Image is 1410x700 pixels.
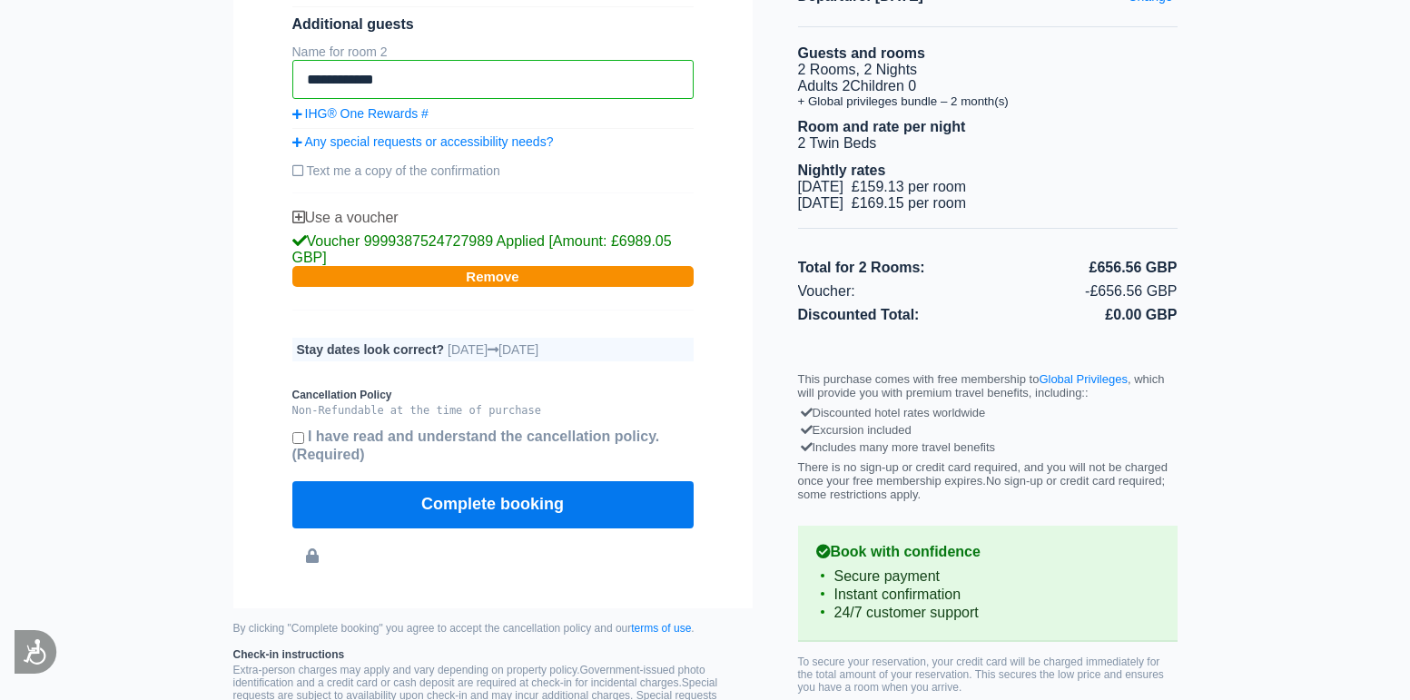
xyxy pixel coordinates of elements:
b: Nightly rates [798,163,886,178]
li: Instant confirmation [816,586,1159,604]
li: Discounted Total: [798,303,988,327]
div: Excursion included [803,421,1173,439]
b: Room and rate per night [798,119,966,134]
span: (Required) [292,447,365,462]
li: Secure payment [816,567,1159,586]
li: £656.56 GBP [988,256,1178,280]
li: Adults 2 [798,78,1178,94]
span: [DATE] £169.15 per room [798,195,967,211]
li: 2 Twin Beds [798,135,1178,152]
p: This purchase comes with free membership to , which will provide you with premium travel benefits... [798,372,1178,399]
li: Voucher: [798,280,988,303]
pre: Non-Refundable at the time of purchase [292,404,694,417]
li: £0.00 GBP [988,303,1178,327]
a: Global Privileges [1039,372,1128,386]
small: By clicking "Complete booking" you agree to accept the cancellation policy and our . [233,622,753,635]
input: I have read and understand the cancellation policy.(Required) [292,432,304,444]
li: + Global privileges bundle – 2 month(s) [798,94,1178,108]
span: Voucher 9999387524727989 Applied [Amount: £6989.05 GBP] [292,233,672,265]
span: [DATE] £159.13 per room [798,179,967,194]
div: Use a voucher [292,210,694,226]
span: To secure your reservation, your credit card will be charged immediately for the total amount of ... [798,656,1164,694]
b: I have read and understand the cancellation policy. [292,429,660,461]
li: -£656.56 GBP [988,280,1178,303]
p: There is no sign-up or credit card required, and you will not be charged once your free membershi... [798,460,1178,501]
b: Guests and rooms [798,45,925,61]
b: Check-in instructions [233,648,753,661]
div: Discounted hotel rates worldwide [803,404,1173,421]
li: 2 Rooms, 2 Nights [798,62,1178,78]
a: IHG® One Rewards # [292,106,694,121]
span: Children 0 [850,78,916,94]
b: Cancellation Policy [292,389,694,401]
div: Includes many more travel benefits [803,439,1173,456]
b: Book with confidence [816,544,1159,560]
label: Text me a copy of the confirmation [292,156,694,185]
li: 24/7 customer support [816,604,1159,622]
button: Complete booking [292,481,694,528]
div: Additional guests [292,16,694,33]
a: Any special requests or accessibility needs? [292,134,694,149]
span: [DATE] [DATE] [448,342,538,357]
span: No sign-up or credit card required; some restrictions apply. [798,474,1166,501]
label: Name for room 2 [292,44,388,59]
button: Remove [292,266,694,287]
li: Total for 2 Rooms: [798,256,988,280]
b: Stay dates look correct? [297,342,445,357]
a: terms of use [631,622,691,635]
